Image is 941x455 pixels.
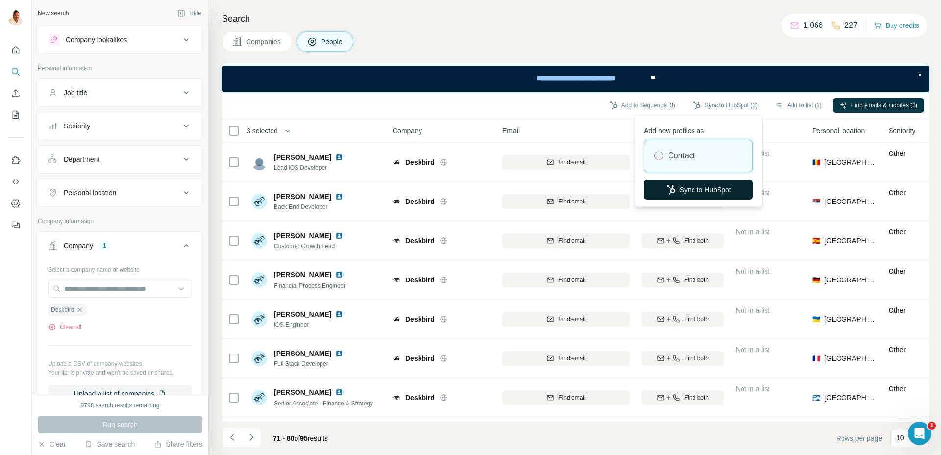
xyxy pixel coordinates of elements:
span: Deskbird [405,393,435,403]
div: Company [64,241,93,251]
span: [GEOGRAPHIC_DATA] [824,197,877,206]
iframe: Banner [222,66,929,92]
span: People [321,37,344,47]
span: 95 [300,434,308,442]
span: Deskbird [405,354,435,363]
div: Job title [64,88,87,98]
span: Other [889,385,906,393]
iframe: Intercom live chat [908,422,931,445]
span: Financial Process Engineer [274,282,346,289]
span: [PERSON_NAME] [274,270,331,279]
label: Contact [668,150,695,162]
h4: Search [222,12,929,25]
div: 9798 search results remaining [81,401,160,410]
span: Find emails & mobiles (3) [851,101,917,110]
span: Find email [558,393,585,402]
span: Find email [558,315,585,324]
p: 1,066 [803,20,823,31]
span: Deskbird [405,236,435,246]
span: 🇷🇸 [812,197,820,206]
img: Logo of Deskbird [393,315,400,323]
span: Customer Growth Lead [274,242,347,251]
span: Full Stack Developer [274,359,347,368]
button: Find both [642,351,724,366]
span: 🇷🇴 [812,157,820,167]
span: [PERSON_NAME] [274,231,331,241]
span: iOS Engineer [274,320,347,329]
img: Avatar [251,390,267,405]
img: LinkedIn logo [335,232,343,240]
img: Avatar [251,194,267,209]
span: Other [889,346,906,354]
span: Not in a list [736,306,769,314]
span: Find email [558,197,585,206]
button: Job title [38,81,202,104]
img: LinkedIn logo [335,193,343,201]
span: Seniority [889,126,915,136]
button: Find email [502,390,630,405]
span: 3 selected [247,126,278,136]
img: Logo of Deskbird [393,394,400,402]
span: Find both [684,236,709,245]
img: LinkedIn logo [335,271,343,278]
button: Find email [502,312,630,327]
span: [GEOGRAPHIC_DATA] [824,393,877,403]
div: 1 [99,241,110,250]
span: Other [889,189,906,197]
span: [PERSON_NAME] [274,192,331,202]
button: My lists [8,106,24,124]
span: of [295,434,300,442]
p: Add new profiles as [644,122,753,136]
button: Find email [502,351,630,366]
span: Deskbird [405,275,435,285]
button: Clear all [48,323,81,331]
button: Quick start [8,41,24,59]
span: Senior Associate - Finance & Strategy [274,400,373,407]
span: Find both [684,354,709,363]
p: Company information [38,217,202,226]
button: Upload a list of companies [48,385,192,403]
img: LinkedIn logo [335,388,343,396]
button: Find both [642,390,724,405]
span: Not in a list [736,228,769,236]
button: Company lookalikes [38,28,202,51]
span: Deskbird [405,314,435,324]
button: Company1 [38,234,202,261]
button: Dashboard [8,195,24,212]
button: Buy credits [874,19,919,32]
span: [GEOGRAPHIC_DATA] [824,275,877,285]
img: Logo of Deskbird [393,198,400,205]
span: Deskbird [51,305,74,314]
span: Find email [558,158,585,167]
span: 🇪🇸 [812,236,820,246]
div: Company lookalikes [66,35,127,45]
button: Save search [85,439,135,449]
span: 🇺🇦 [812,314,820,324]
button: Sync to HubSpot (3) [686,98,765,113]
button: Use Surfe API [8,173,24,191]
div: Seniority [64,121,90,131]
img: Avatar [8,10,24,25]
span: [PERSON_NAME] [274,152,331,162]
span: Companies [246,37,282,47]
span: Find email [558,354,585,363]
span: Company [393,126,422,136]
button: Find both [642,233,724,248]
div: Select a company name or website [48,261,192,274]
p: Upload a CSV of company websites. [48,359,192,368]
button: Navigate to next page [242,428,261,447]
span: Find email [558,276,585,284]
span: [PERSON_NAME] [274,349,331,358]
button: Add to list (3) [768,98,829,113]
img: LinkedIn logo [335,350,343,357]
button: Search [8,63,24,80]
button: Share filters [154,439,202,449]
span: Email [502,126,520,136]
span: Find both [684,276,709,284]
span: [PERSON_NAME] [274,310,331,318]
button: Find both [642,273,724,287]
span: Find email [558,236,585,245]
img: Logo of Deskbird [393,354,400,362]
button: Find both [642,312,724,327]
